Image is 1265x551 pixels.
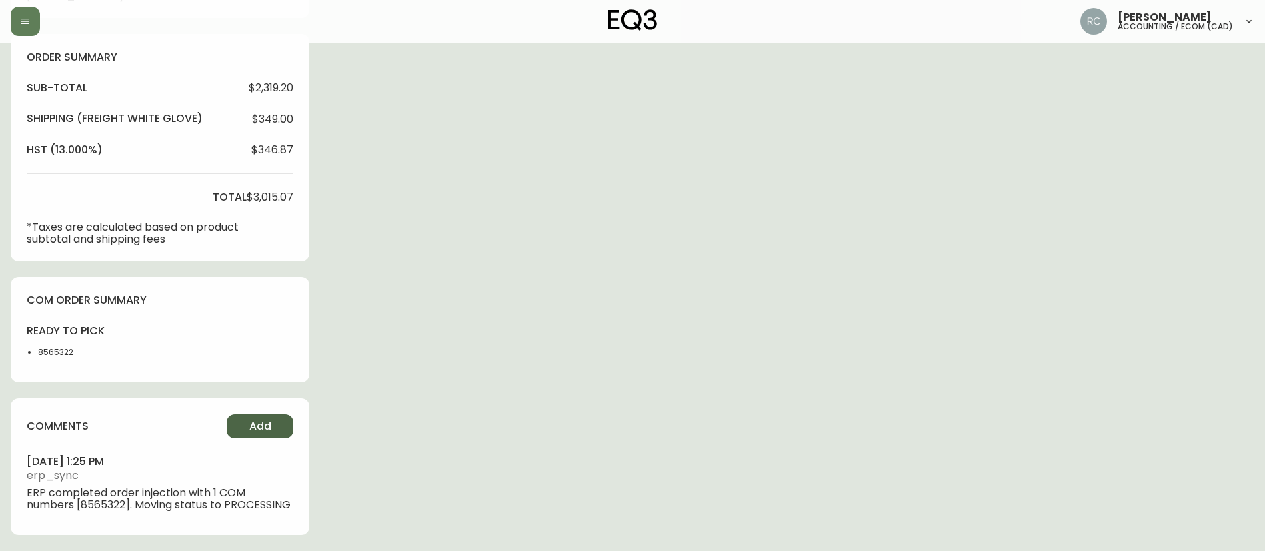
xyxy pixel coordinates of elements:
span: [PERSON_NAME] [1118,12,1212,23]
button: Add [227,414,293,438]
h4: hst (13.000%) [27,143,103,157]
span: Add [249,419,271,434]
img: logo [608,9,658,31]
h5: accounting / ecom (cad) [1118,23,1233,31]
p: *Taxes are calculated based on product subtotal and shipping fees [27,221,247,245]
h4: Shipping ( Freight White Glove ) [27,111,203,126]
span: $346.87 [251,144,293,156]
span: $3,015.07 [247,191,293,203]
h4: ready to pick [27,324,105,338]
h4: [DATE] 1:25 pm [27,454,293,469]
span: ERP completed order injection with 1 COM numbers [8565322]. Moving status to PROCESSING [27,487,293,511]
h4: com order summary [27,293,293,308]
span: $2,319.20 [249,82,293,94]
span: erp_sync [27,470,293,482]
img: f4ba4e02bd060be8f1386e3ca455bd0e [1080,8,1107,35]
h4: order summary [27,50,293,65]
h4: total [213,190,247,205]
h4: sub-total [27,81,87,95]
h4: comments [27,419,89,434]
span: $349.00 [252,113,293,125]
li: 8565322 [38,346,105,358]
